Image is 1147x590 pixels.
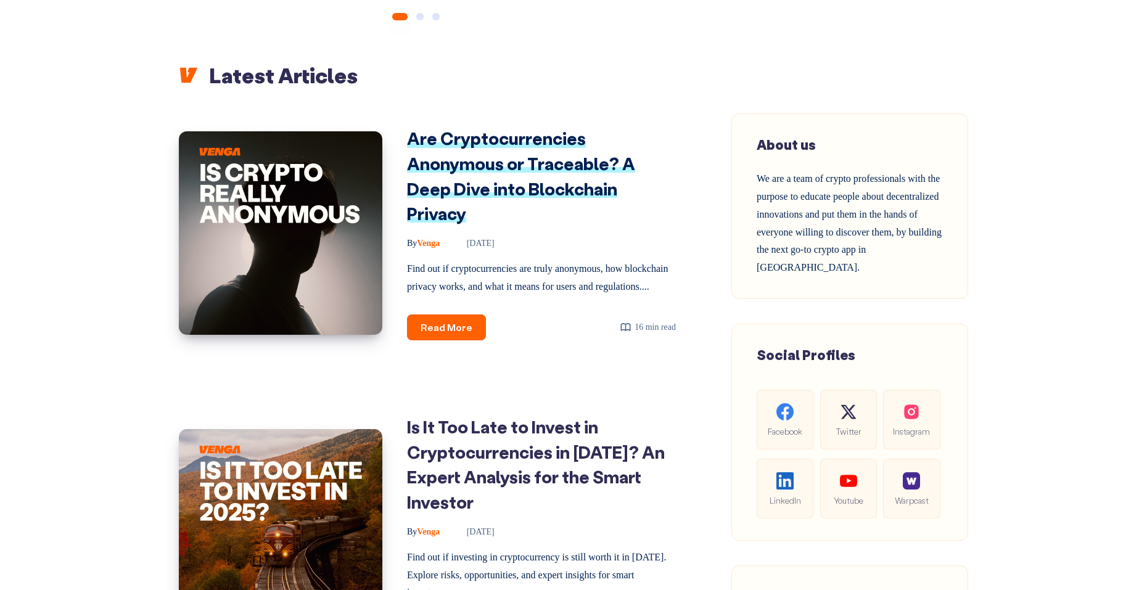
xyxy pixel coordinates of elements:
a: Instagram [883,390,940,449]
button: 1 of 3 [392,13,408,20]
span: Social Profiles [757,346,855,364]
img: social-warpcast.e8a23a7ed3178af0345123c41633f860.png [903,472,920,490]
span: We are a team of crypto professionals with the purpose to educate people about decentralized inno... [757,173,942,272]
img: Image of: Are Cryptocurrencies Anonymous or Traceable? A Deep Dive into Blockchain Privacy [179,131,382,335]
button: 3 of 3 [432,13,440,20]
a: Facebook [757,390,813,449]
a: Warpcast [883,459,940,518]
span: Facebook [767,424,804,438]
img: social-linkedin.be646fe421ccab3a2ad91cb58bdc9694.svg [776,472,794,490]
div: 16 min read [620,319,676,335]
span: By [407,527,417,536]
time: [DATE] [450,527,495,536]
a: Read More [407,314,486,341]
span: By [407,239,417,248]
a: Twitter [820,390,877,449]
span: Venga [407,239,440,248]
span: LinkedIn [767,493,804,507]
time: [DATE] [450,239,495,248]
a: Youtube [820,459,877,518]
button: 2 of 3 [416,13,424,20]
img: social-youtube.99db9aba05279f803f3e7a4a838dfb6c.svg [840,472,857,490]
p: Find out if cryptocurrencies are truly anonymous, how blockchain privacy works, and what it means... [407,260,676,296]
a: Is It Too Late to Invest in Cryptocurrencies in [DATE]? An Expert Analysis for the Smart Investor [407,416,665,513]
span: About us [757,136,816,154]
a: LinkedIn [757,459,813,518]
span: Instagram [893,424,930,438]
span: Youtube [830,493,867,507]
span: Warpcast [893,493,930,507]
h2: Latest Articles [179,62,968,89]
a: ByVenga [407,527,442,536]
span: Twitter [830,424,867,438]
span: Venga [407,527,440,536]
a: Are Cryptocurrencies Anonymous or Traceable? A Deep Dive into Blockchain Privacy [407,127,635,224]
a: ByVenga [407,239,442,248]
